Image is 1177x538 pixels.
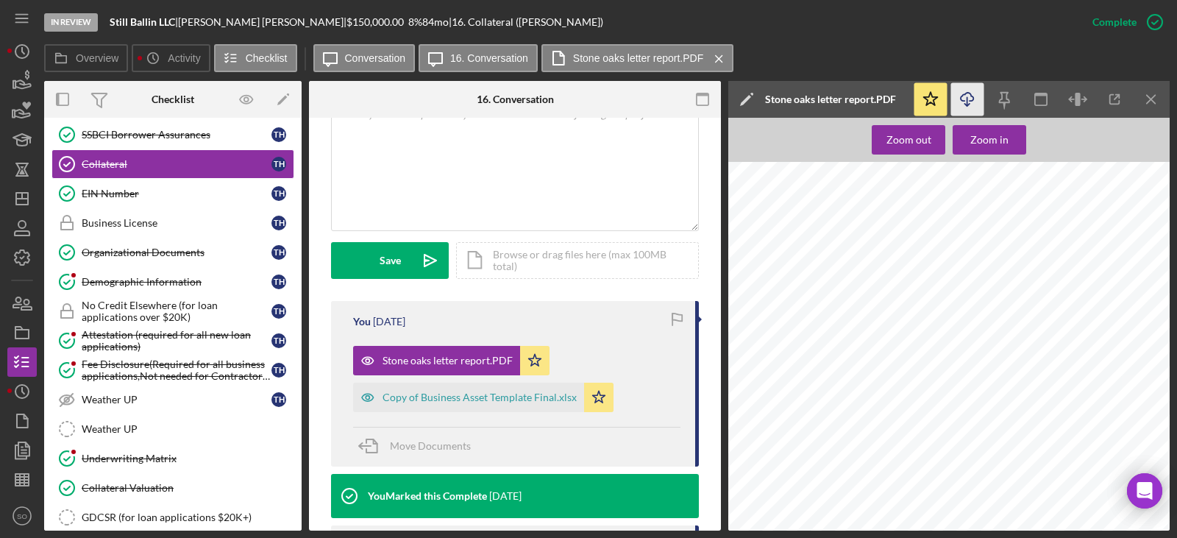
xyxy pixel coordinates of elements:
[489,490,522,502] time: 2025-08-18 21:51
[271,245,286,260] div: T H
[44,13,98,32] div: In Review
[541,44,733,72] button: Stone oaks letter report.PDF
[246,52,288,64] label: Checklist
[271,216,286,230] div: T H
[794,472,894,481] span: Invoice Total Amount Due
[178,16,346,28] div: [PERSON_NAME] [PERSON_NAME] |
[110,15,175,28] b: Still Ballin LLC
[271,392,286,407] div: T H
[132,44,210,72] button: Activity
[872,125,945,155] button: Zoom out
[953,125,1026,155] button: Zoom in
[794,338,832,347] span: Billed To:
[76,52,118,64] label: Overview
[1059,430,1088,438] span: Amount
[794,289,844,297] span: Freedom Title
[1059,472,1088,481] span: $175.00
[82,188,271,199] div: EIN Number
[214,44,297,72] button: Checklist
[271,333,286,348] div: T H
[271,186,286,201] div: T H
[51,355,294,385] a: Fee Disclosure(Required for all business applications,Not needed for Contractor loans)TH
[168,52,200,64] label: Activity
[450,52,528,64] label: 16. Conversation
[82,358,271,382] div: Fee Disclosure(Required for all business applications,Not needed for Contractor loans)
[82,158,271,170] div: Collateral
[82,217,271,229] div: Business License
[345,52,406,64] label: Conversation
[82,453,294,464] div: Underwriting Matrix
[794,484,1134,491] span: The above amounts of title insurance are based on sales price and/or loan amount. If changes are ...
[82,129,271,141] div: SSBCI Borrower Assurances
[794,430,835,438] span: Description
[844,398,865,406] span: 63010
[794,379,831,388] span: Property:
[422,16,449,28] div: 84 mo
[51,297,294,326] a: No Credit Elsewhere (for loan applications over $20K)TH
[794,492,842,499] span: Freedom Title @
[313,44,416,72] button: Conversation
[794,347,847,355] span: [PERSON_NAME]
[383,355,513,367] div: Stone oaks letter report.PDF
[1059,450,1088,459] span: $175.00
[1024,379,1066,388] span: 25LT06119
[271,127,286,142] div: T H
[82,423,294,435] div: Weather UP
[346,16,408,28] div: $150,000.00
[51,414,294,444] a: Weather UP
[82,329,271,353] div: Attestation (required for all new loan applications)
[82,512,294,523] div: GDCSR (for loan applications $20K+)
[51,149,294,179] a: CollateralTH
[794,450,842,459] span: Letter Report
[368,490,487,502] div: You Marked this Complete
[271,157,286,171] div: T H
[331,242,449,279] button: Save
[82,276,271,288] div: Demographic Information
[794,407,872,415] span: [GEOGRAPHIC_DATA]
[794,307,906,314] span: Chesterfield, [GEOGRAPHIC_DATA]
[853,307,872,314] span: 63017
[477,93,554,105] div: 16. Conversation
[51,326,294,355] a: Attestation (required for all new loan applications)TH
[419,44,538,72] button: 16. Conversation
[573,52,703,64] label: Stone oaks letter report.PDF
[51,208,294,238] a: Business LicenseTH
[449,16,603,28] div: | 16. Collateral ([PERSON_NAME])
[110,16,178,28] div: |
[886,125,931,155] div: Zoom out
[271,275,286,289] div: T H
[1103,252,1139,260] span: 25LT06119
[82,300,271,323] div: No Credit Elsewhere (for loan applications over $20K)
[794,398,905,406] span: Arnold, [GEOGRAPHIC_DATA]
[7,501,37,531] button: SO
[980,379,1022,388] span: Our File #:
[44,44,128,72] button: Overview
[51,267,294,297] a: Demographic InformationTH
[51,503,294,532] a: GDCSR (for loan applications $20K+)
[271,304,286,319] div: T H
[51,238,294,267] a: Organizational DocumentsTH
[765,93,896,105] div: Stone oaks letter report.PDF
[51,179,294,208] a: EIN NumberTH
[794,299,915,306] span: [STREET_ADDRESS][PERSON_NAME]
[353,383,614,412] button: Copy of Business Asset Template Final.xlsx
[373,316,405,328] time: 2025-08-19 19:02
[1092,7,1137,37] div: Complete
[82,247,271,258] div: Organizational Documents
[17,512,27,520] text: SO
[152,93,194,105] div: Checklist
[390,439,471,452] span: Move Documents
[1127,473,1162,509] div: Open Intercom Messenger
[353,346,550,375] button: Stone oaks letter report.PDF
[383,392,577,403] div: Copy of Business Asset Template Final.xlsx
[408,16,422,28] div: 8 %
[51,473,294,503] a: Collateral Valuation
[82,482,294,494] div: Collateral Valuation
[51,120,294,149] a: SSBCI Borrower AssurancesTH
[51,444,294,473] a: Underwriting Matrix
[970,125,1009,155] div: Zoom in
[353,428,486,464] button: Move Documents
[353,316,371,328] div: You
[794,278,868,287] span: Remit Payment To:
[51,385,294,414] a: Weather UPTH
